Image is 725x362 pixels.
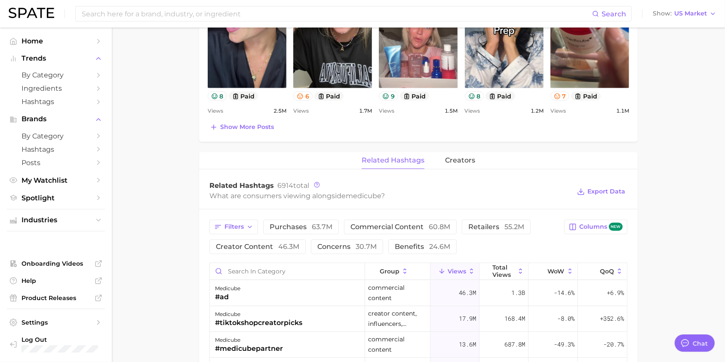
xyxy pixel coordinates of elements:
button: 6 [293,92,313,101]
button: Export Data [575,186,627,198]
span: Columns [579,223,623,231]
button: Views [430,263,479,280]
span: Search [602,10,626,18]
button: Industries [7,214,105,227]
span: Filters [224,223,244,230]
span: commercial content [368,334,427,355]
button: medicube#tiktokshopcreatorpickscreator content, influencers, retailers17.9m168.4m-8.0%+352.6% [210,306,627,332]
a: Hashtags [7,143,105,156]
button: WoW [528,263,578,280]
span: Views [293,106,309,116]
span: 1.2m [531,106,544,116]
span: medicube [346,192,381,200]
span: -20.7% [603,339,624,350]
span: purchases [270,224,332,230]
span: total [277,181,309,190]
span: WoW [548,268,565,275]
span: Export Data [587,188,625,195]
a: Ingredients [7,82,105,95]
span: Help [22,277,90,285]
a: by Category [7,129,105,143]
span: Related Hashtags [209,181,274,190]
span: Posts [22,159,90,167]
button: medicube#medicubepartnercommercial content13.6m687.8m-49.3%-20.7% [210,332,627,358]
span: Show more posts [220,123,274,131]
span: 30.7m [356,242,377,251]
span: Views [465,106,480,116]
a: Spotlight [7,191,105,205]
a: Log out. Currently logged in with e-mail pryan@sharkninja.com. [7,333,105,355]
span: Industries [22,216,90,224]
span: Brands [22,115,90,123]
span: Onboarding Videos [22,260,90,267]
span: Spotlight [22,194,90,202]
div: medicube [215,309,302,319]
span: creator content, influencers, retailers [368,308,427,329]
span: 17.9m [459,313,476,324]
input: Search here for a brand, industry, or ingredient [81,6,592,21]
span: concerns [317,243,377,250]
span: Hashtags [22,98,90,106]
span: +352.6% [600,313,624,324]
span: 6914 [277,181,293,190]
button: Total Views [479,263,528,280]
span: Trends [22,55,90,62]
button: Brands [7,113,105,126]
span: -49.3% [554,339,574,350]
button: paid [400,92,430,101]
button: medicube#adcommercial content46.3m1.3b-14.6%+6.9% [210,280,627,306]
div: #ad [215,292,240,302]
span: Views [208,106,223,116]
span: 63.7m [312,223,332,231]
span: group [380,268,399,275]
a: Help [7,274,105,287]
span: new [609,223,623,231]
span: -8.0% [557,313,574,324]
span: Views [448,268,466,275]
button: paid [485,92,515,101]
span: 60.8m [429,223,450,231]
span: 2.5m [273,106,286,116]
span: by Category [22,132,90,140]
a: Settings [7,316,105,329]
span: Total Views [492,264,515,278]
span: 46.3m [278,242,299,251]
span: creator content [216,243,299,250]
div: medicube [215,335,283,345]
span: Log Out [22,336,98,344]
span: Hashtags [22,145,90,153]
span: My Watchlist [22,176,90,184]
span: Product Releases [22,294,90,302]
a: My Watchlist [7,174,105,187]
span: Show [653,11,672,16]
span: 1.1m [616,106,629,116]
span: related hashtags [362,156,424,164]
button: 9 [379,92,398,101]
button: 8 [208,92,227,101]
span: commercial content [368,282,427,303]
span: -14.6% [554,288,574,298]
button: Show more posts [208,121,276,133]
a: Home [7,34,105,48]
span: Home [22,37,90,45]
span: +6.9% [607,288,624,298]
span: benefits [395,243,450,250]
span: Views [550,106,566,116]
span: 46.3m [459,288,476,298]
span: 1.3b [511,288,525,298]
span: retailers [468,224,524,230]
a: Onboarding Videos [7,257,105,270]
div: #tiktokshopcreatorpicks [215,318,302,328]
span: 168.4m [504,313,525,324]
button: paid [314,92,344,101]
img: SPATE [9,8,54,18]
input: Search in category [210,263,365,279]
span: Ingredients [22,84,90,92]
div: #medicubepartner [215,344,283,354]
span: 13.6m [459,339,476,350]
div: medicube [215,283,240,294]
span: creators [445,156,475,164]
span: Settings [22,319,90,326]
span: 687.8m [504,339,525,350]
button: Columnsnew [564,220,627,234]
